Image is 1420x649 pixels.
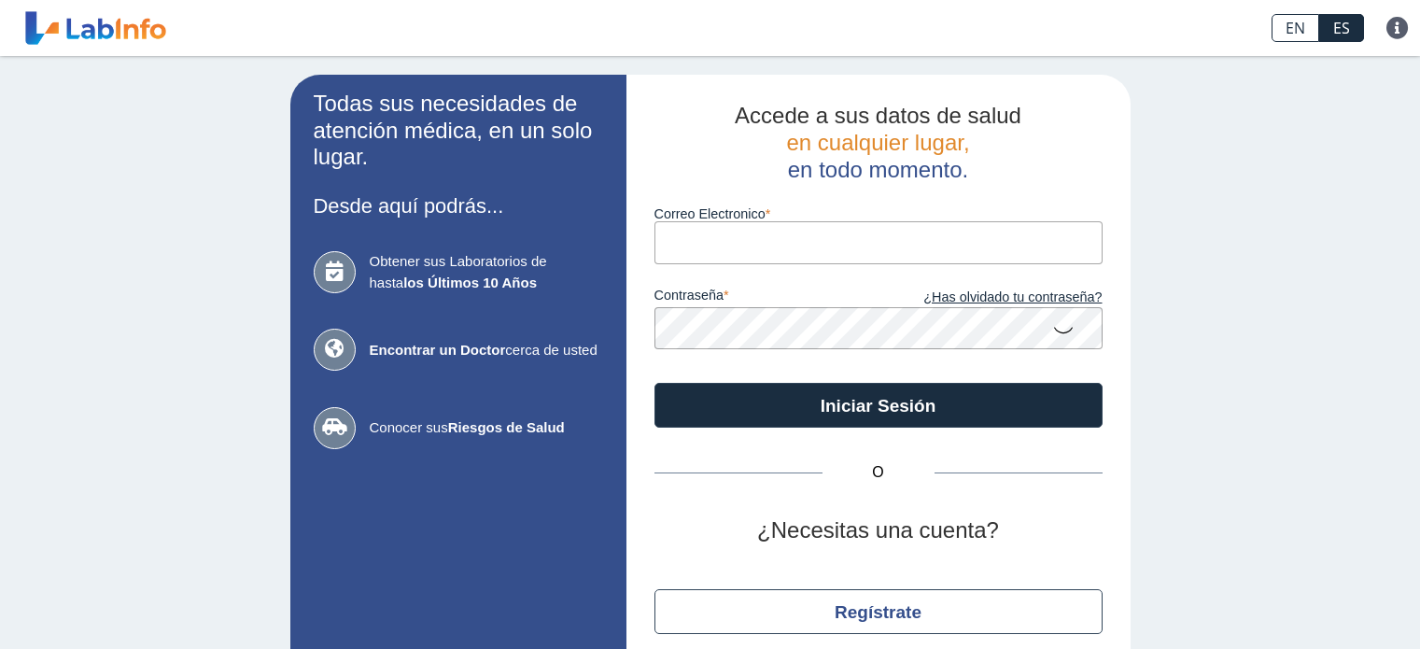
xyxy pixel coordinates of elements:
h3: Desde aquí podrás... [314,194,603,218]
a: EN [1272,14,1319,42]
span: Accede a sus datos de salud [735,103,1021,128]
b: Encontrar un Doctor [370,342,506,358]
span: Obtener sus Laboratorios de hasta [370,251,603,293]
a: ES [1319,14,1364,42]
b: los Últimos 10 Años [403,275,537,290]
button: Regístrate [654,589,1103,634]
h2: Todas sus necesidades de atención médica, en un solo lugar. [314,91,603,171]
span: Conocer sus [370,417,603,439]
a: ¿Has olvidado tu contraseña? [879,288,1103,308]
button: Iniciar Sesión [654,383,1103,428]
span: O [822,461,935,484]
label: contraseña [654,288,879,308]
label: Correo Electronico [654,206,1103,221]
span: en cualquier lugar, [786,130,969,155]
h2: ¿Necesitas una cuenta? [654,517,1103,544]
b: Riesgos de Salud [448,419,565,435]
span: cerca de usted [370,340,603,361]
span: en todo momento. [788,157,968,182]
